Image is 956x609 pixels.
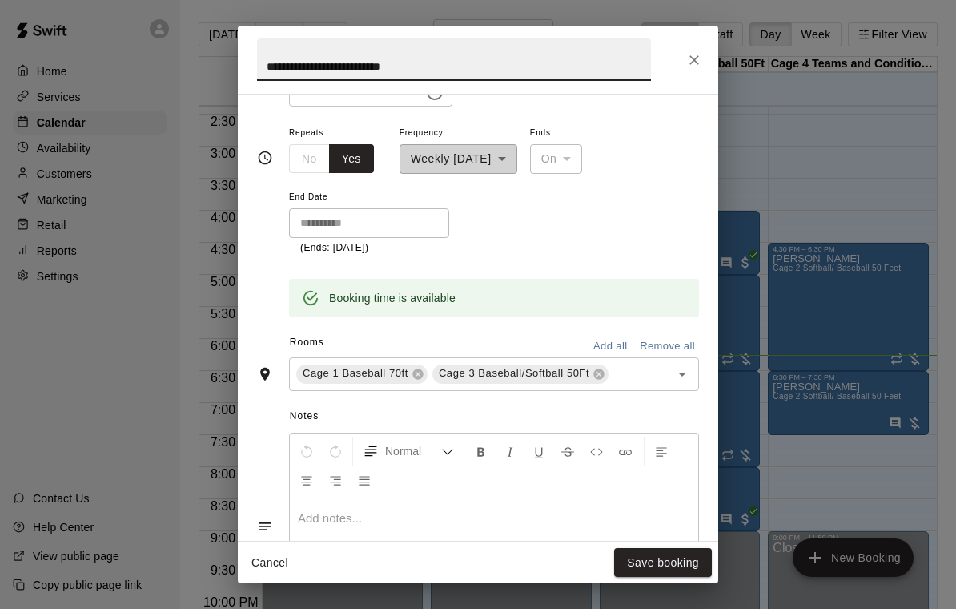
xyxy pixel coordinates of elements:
[356,437,460,466] button: Formatting Options
[289,144,374,174] div: outlined button group
[583,437,610,466] button: Insert Code
[680,46,709,75] button: Close
[296,365,428,384] div: Cage 1 Baseball 70ft
[289,208,438,238] input: Choose date, selected date is Nov 24, 2025
[322,437,349,466] button: Redo
[648,437,675,466] button: Left Align
[257,518,273,534] svg: Notes
[244,548,295,578] button: Cancel
[290,337,324,348] span: Rooms
[329,284,456,313] div: Booking time is available
[300,240,438,256] p: (Ends: [DATE])
[289,123,387,144] span: Repeats
[329,144,374,174] button: Yes
[671,363,693,385] button: Open
[584,334,636,359] button: Add all
[636,334,699,359] button: Remove all
[612,437,639,466] button: Insert Link
[432,365,609,384] div: Cage 3 Baseball/Softball 50Ft
[385,443,441,459] span: Normal
[290,404,699,430] span: Notes
[400,123,517,144] span: Frequency
[614,548,712,578] button: Save booking
[530,144,583,174] div: On
[293,466,320,494] button: Center Align
[468,437,495,466] button: Format Bold
[289,187,449,208] span: End Date
[257,150,273,166] svg: Timing
[296,365,415,381] span: Cage 1 Baseball 70ft
[322,466,349,494] button: Right Align
[554,437,581,466] button: Format Strikethrough
[293,437,320,466] button: Undo
[432,365,596,381] span: Cage 3 Baseball/Softball 50Ft
[257,366,273,382] svg: Rooms
[530,123,583,144] span: Ends
[496,437,524,466] button: Format Italics
[525,437,552,466] button: Format Underline
[351,466,378,494] button: Justify Align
